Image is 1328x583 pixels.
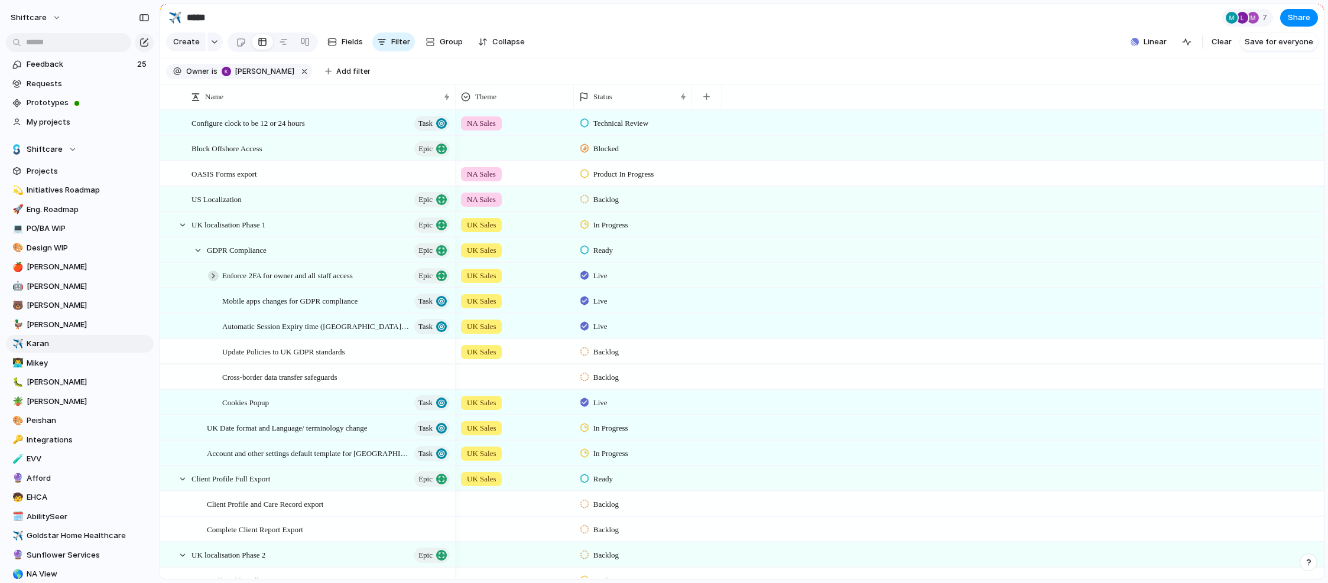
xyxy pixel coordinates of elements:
span: Task [418,395,433,411]
span: Backlog [593,346,619,358]
span: UK Sales [467,295,496,307]
button: 🔑 [11,434,22,446]
span: In Progress [593,219,628,231]
span: Prototypes [27,97,150,109]
button: [PERSON_NAME] [219,65,297,78]
button: ✈️ [11,530,22,542]
span: UK Sales [467,219,496,231]
span: Task [418,420,433,437]
div: ✈️ [12,529,21,543]
span: Eng. Roadmap [27,204,150,216]
span: In Progress [593,422,628,434]
span: Group [440,36,463,48]
a: 💫Initiatives Roadmap [6,181,154,199]
span: [PERSON_NAME] [27,319,150,331]
div: 🔮 [12,471,21,485]
button: Task [414,421,450,436]
div: 🐛[PERSON_NAME] [6,373,154,391]
button: 🎨 [11,242,22,254]
span: UK Sales [467,448,496,460]
div: 🔑 [12,433,21,447]
span: Theme [475,91,496,103]
span: Automatic Session Expiry time ([GEOGRAPHIC_DATA] Only) [222,319,411,333]
a: Feedback25 [6,56,154,73]
span: Design WIP [27,242,150,254]
button: ✈️ [165,8,184,27]
a: 🔮Afford [6,470,154,487]
div: 🦆[PERSON_NAME] [6,316,154,334]
span: UK localisation Phase 2 [191,548,265,561]
span: Block Offshore Access [191,141,262,155]
div: 🪴 [12,395,21,408]
a: My projects [6,113,154,131]
div: 🗓️ [12,510,21,523]
span: Epic [418,268,433,284]
span: Ready [593,473,613,485]
span: EVV [27,453,150,465]
span: Enforce 2FA for owner and all staff access [222,268,353,282]
span: shiftcare [11,12,47,24]
span: PO/BA WIP [27,223,150,234]
span: US Localization [191,192,242,206]
span: [PERSON_NAME] [27,396,150,408]
button: Epic [414,548,450,563]
a: 🔑Integrations [6,431,154,449]
div: 🧒 [12,491,21,504]
button: is [209,65,220,78]
button: 🚀 [11,204,22,216]
span: OASIS Forms export [191,167,257,180]
button: Task [414,319,450,334]
button: Epic [414,192,450,207]
span: Mobile apps changes for GDPR compliance [222,294,358,307]
span: Task [418,293,433,310]
span: Live [593,295,608,307]
div: ✈️ [12,337,21,351]
button: 🐻 [11,299,22,311]
span: My projects [27,116,150,128]
span: Technical Review [593,118,648,129]
button: Clear [1207,32,1236,51]
span: NA Sales [467,168,496,180]
span: Backlog [593,499,619,510]
div: 🪴[PERSON_NAME] [6,393,154,411]
span: Epic [418,191,433,208]
span: Fields [342,36,363,48]
a: 💻PO/BA WIP [6,220,154,237]
span: Client Profile Full Export [191,471,270,485]
span: UK Date format and Language/ terminology change [207,421,367,434]
span: Epic [418,217,433,233]
span: 7 [1262,12,1271,24]
div: 🚀 [12,203,21,216]
button: 🔮 [11,549,22,561]
button: Epic [414,141,450,157]
button: 👨‍💻 [11,357,22,369]
div: 🤖 [12,279,21,293]
a: 🍎[PERSON_NAME] [6,258,154,276]
span: Mikey [27,357,150,369]
span: is [212,66,217,77]
span: Task [418,318,433,335]
div: 🧪EVV [6,450,154,468]
button: 🤖 [11,281,22,292]
div: 🎨 [12,241,21,255]
div: 🔮 [12,548,21,562]
a: ✈️Karan [6,335,154,353]
span: UK Sales [467,397,496,409]
span: Filter [391,36,410,48]
span: [PERSON_NAME] [27,376,150,388]
button: 🎨 [11,415,22,426]
span: [PERSON_NAME] [235,66,294,77]
span: Feedback [27,58,134,70]
button: 🧒 [11,491,22,503]
div: 🎨Design WIP [6,239,154,257]
span: NA View [27,568,150,580]
a: 🐻[PERSON_NAME] [6,297,154,314]
span: Ready [593,245,613,256]
span: Client Profile and Care Record export [207,497,323,510]
span: Collapse [492,36,525,48]
span: [PERSON_NAME] [27,261,150,273]
span: 25 [137,58,149,70]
